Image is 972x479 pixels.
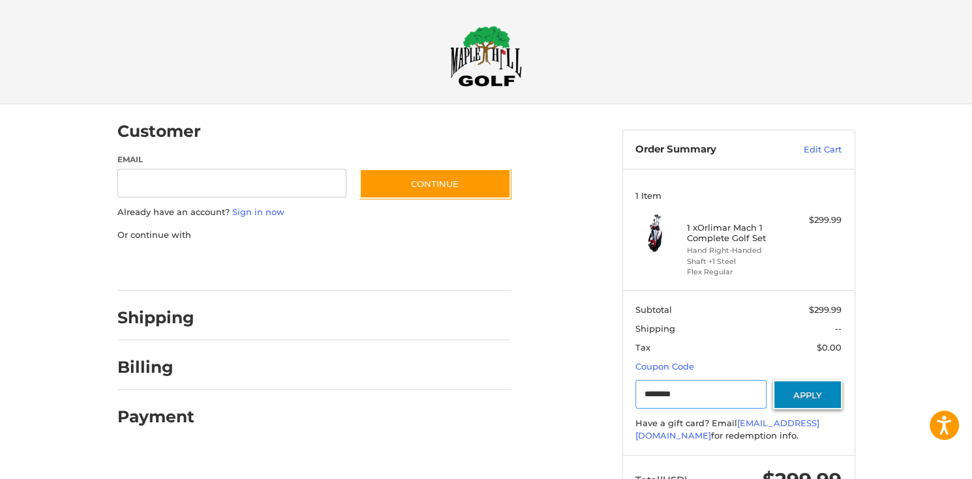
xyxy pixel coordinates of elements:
h2: Customer [117,121,201,141]
span: Subtotal [635,304,672,315]
iframe: PayPal-paypal [113,254,211,278]
h3: Order Summary [635,143,776,156]
p: Or continue with [117,229,511,242]
span: $0.00 [817,342,842,353]
span: -- [835,323,842,334]
span: Tax [635,342,650,353]
div: $299.99 [790,214,842,227]
li: Shaft +1 Steel [687,256,787,267]
img: Maple Hill Golf [450,25,522,87]
h4: 1 x Orlimar Mach 1 Complete Golf Set [687,222,787,244]
iframe: PayPal-venmo [334,254,432,278]
li: Flex Regular [687,267,787,278]
iframe: Google Customer Reviews [864,444,972,479]
p: Already have an account? [117,206,511,219]
h3: 1 Item [635,190,842,201]
a: Sign in now [232,207,284,217]
div: Have a gift card? Email for redemption info. [635,417,842,443]
h2: Shipping [117,308,194,328]
input: Gift Certificate or Coupon Code [635,380,767,409]
a: Edit Cart [776,143,842,156]
button: Continue [359,169,511,199]
span: $299.99 [809,304,842,315]
li: Hand Right-Handed [687,245,787,256]
h2: Billing [117,357,194,377]
iframe: PayPal-paylater [224,254,322,278]
span: Shipping [635,323,675,334]
a: Coupon Code [635,361,694,371]
label: Email [117,154,347,166]
h2: Payment [117,407,194,427]
button: Apply [773,380,842,409]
